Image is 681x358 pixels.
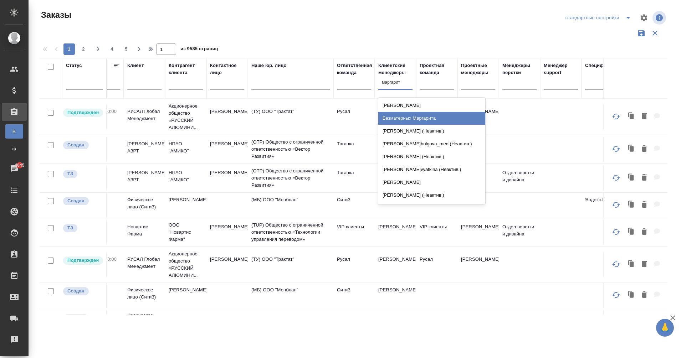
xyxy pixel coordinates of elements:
[127,196,162,211] p: Физическое лицо (Сити3)
[66,62,82,69] div: Статус
[648,26,662,40] button: Сбросить фильтры
[251,62,287,69] div: Наше юр. лицо
[378,138,485,150] div: [PERSON_NAME]bolgova_med (Неактив.)
[169,169,203,183] p: НПАО "АМИКО"
[378,163,485,176] div: [PERSON_NAME]vyatkina (Неактив.)
[375,137,416,162] td: [PERSON_NAME]
[378,62,413,76] div: Клиентские менеджеры
[127,286,162,301] p: Физическое лицо (Сити3)
[169,62,203,76] div: Контрагент клиента
[67,224,73,232] p: ТЗ
[375,220,416,245] td: [PERSON_NAME]
[337,62,372,76] div: Ответственная команда
[585,62,620,69] div: Спецификация
[169,313,203,321] p: -
[625,171,638,185] button: Клонировать
[248,283,333,308] td: (МБ) ООО "Монблан"
[608,140,625,157] button: Обновить
[638,257,650,272] button: Удалить
[333,166,375,191] td: Таганка
[121,46,132,53] span: 5
[9,146,20,153] span: Ф
[333,283,375,308] td: Сити3
[169,196,203,203] p: [PERSON_NAME]
[206,166,248,191] td: [PERSON_NAME]
[625,225,638,239] button: Клонировать
[105,256,117,262] p: 10:00
[608,286,625,303] button: Обновить
[502,169,537,183] p: Отдел верстки и дизайна
[659,320,671,335] span: 🙏
[105,109,117,114] p: 10:00
[625,142,638,156] button: Клонировать
[127,108,162,122] p: РУСАЛ Глобал Менеджмент
[106,43,118,55] button: 4
[378,150,485,163] div: [PERSON_NAME] (Неактив.)
[656,319,674,337] button: 🙏
[608,223,625,240] button: Обновить
[544,62,578,76] div: Менеджер support
[652,11,667,25] span: Посмотреть информацию
[62,140,103,150] div: Выставляется автоматически при создании заказа
[92,43,103,55] button: 3
[608,256,625,273] button: Обновить
[180,45,218,55] span: из 9585 страниц
[2,160,27,178] a: 4045
[67,287,85,295] p: Создан
[333,193,375,218] td: Сити3
[375,283,416,308] td: [PERSON_NAME]
[638,171,650,185] button: Удалить
[638,109,650,124] button: Удалить
[5,142,23,156] a: Ф
[502,223,537,238] p: Отдел верстки и дизайна
[127,140,162,155] p: [PERSON_NAME]/АЗРТ
[416,220,457,245] td: VIP клиенты
[9,128,20,135] span: В
[625,257,638,272] button: Клонировать
[378,99,485,112] div: [PERSON_NAME]
[638,225,650,239] button: Удалить
[378,176,485,189] div: [PERSON_NAME]
[375,310,416,335] td: [PERSON_NAME]
[420,62,454,76] div: Проектная команда
[169,286,203,294] p: [PERSON_NAME]
[62,196,103,206] div: Выставляется автоматически при создании заказа
[375,104,416,129] td: [PERSON_NAME]
[608,169,625,186] button: Обновить
[169,103,203,131] p: Акционерное общество «РУССКИЙ АЛЮМИНИ...
[206,137,248,162] td: [PERSON_NAME]
[169,140,203,155] p: НПАО "АМИКО"
[62,256,103,265] div: Выставляет КМ после уточнения всех необходимых деталей и получения согласия клиента на запуск. С ...
[62,313,103,323] div: Выставляется автоматически при создании заказа
[457,252,499,277] td: [PERSON_NAME]
[375,252,416,277] td: [PERSON_NAME]
[92,46,103,53] span: 3
[625,288,638,302] button: Клонировать
[416,252,457,277] td: Русал
[127,169,162,183] p: [PERSON_NAME]/АЗРТ
[375,193,416,218] td: [PERSON_NAME]
[248,218,333,247] td: (TUP) Общество с ограниченной ответственностью «Технологии управления переводом»
[333,310,375,335] td: Крылатское
[248,104,333,129] td: (ТУ) ООО "Трактат"
[378,189,485,202] div: [PERSON_NAME] (Неактив.)
[333,220,375,245] td: VIP клиенты
[169,222,203,243] p: ООО "Новартис Фарма"
[378,125,485,138] div: [PERSON_NAME] (Неактив.)
[206,104,248,129] td: [PERSON_NAME]
[127,312,162,333] p: Физическое лицо (Крылатское)
[564,12,635,24] div: split button
[333,137,375,162] td: Таганка
[62,169,103,179] div: Выставляет КМ при отправке заказа на расчет верстке (для тикета) или для уточнения сроков на прои...
[10,162,29,169] span: 4045
[502,62,537,76] div: Менеджеры верстки
[62,286,103,296] div: Выставляется автоматически при создании заказа
[206,252,248,277] td: [PERSON_NAME]
[248,164,333,192] td: (OTP) Общество с ограниченной ответственностью «Вектор Развития»
[62,108,103,118] div: Выставляет КМ после уточнения всех необходимых деталей и получения согласия клиента на запуск. С ...
[638,198,650,212] button: Удалить
[67,141,85,149] p: Создан
[39,9,71,21] span: Заказы
[333,252,375,277] td: Русал
[333,104,375,129] td: Русал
